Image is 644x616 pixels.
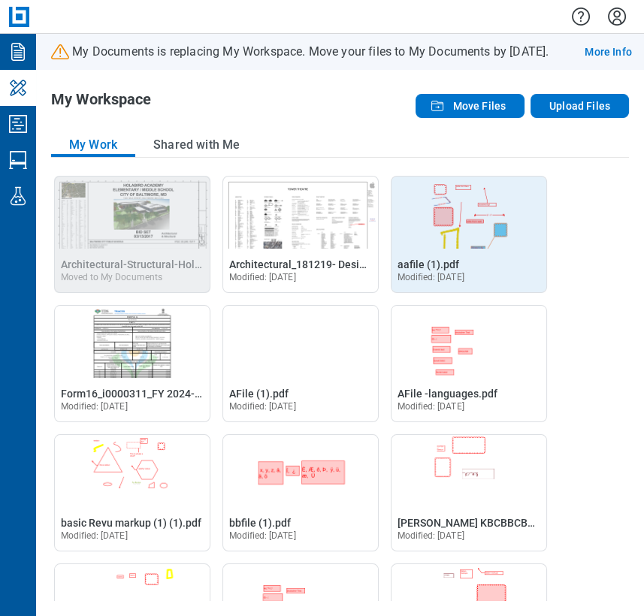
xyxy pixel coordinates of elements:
img: B L A N KBCBBCBDHDJDNDBDBDBdjddbdbdASDDDFE.pdf [392,435,546,507]
img: Architectural-Structural-Holabird-Bid-Set-Drawings.pdf [55,177,210,249]
div: Open Form16_i0000311_FY 2024-25.pdf in Editor [54,305,210,422]
img: aafile (1).pdf [392,177,546,249]
span: Modified: [DATE] [398,530,464,541]
a: Moved to My Documents [61,258,325,282]
div: Open B L A N KBCBBCBDHDJDNDBDBDBdjddbdbdASDDDFE.pdf in Editor [391,434,547,551]
svg: Studio Projects [6,112,30,136]
span: AFile -languages.pdf [398,388,497,400]
span: aafile (1).pdf [398,258,459,270]
h1: My Workspace [51,91,151,115]
img: AFile -languages.pdf [392,306,546,378]
div: Open basic Revu markup (1) (1).pdf in Editor [54,434,210,551]
button: My Work [51,133,135,157]
div: Open Architectural_181219- Design Review Repaired (1).pdf in Editor [222,176,379,293]
svg: Documents [6,40,30,64]
svg: Studio Sessions [6,148,30,172]
div: Open bbfile (1).pdf in Editor [222,434,379,551]
span: Architectural_181219- Design Review Repaired (1).pdf [229,258,488,270]
div: Open aafile (1).pdf in Editor [391,176,547,293]
span: Modified: [DATE] [61,530,128,541]
span: bbfile (1).pdf [229,517,291,529]
span: Modified: [DATE] [229,530,296,541]
span: Modified: [DATE] [229,401,296,412]
div: Open AFile (1).pdf in Editor [222,305,379,422]
span: Move Files [452,98,506,113]
button: Shared with Me [135,133,258,157]
button: Upload Files [531,94,629,118]
span: Form16_i0000311_FY 2024-25.pdf [61,388,225,400]
svg: My Workspace [6,76,30,100]
span: Modified: [DATE] [398,401,464,412]
span: Modified: [DATE] [398,272,464,282]
img: basic Revu markup (1) (1).pdf [55,435,210,507]
span: AFile (1).pdf [229,388,289,400]
div: Open AFile -languages.pdf in Editor [391,305,547,422]
img: Architectural_181219- Design Review Repaired (1).pdf [223,177,378,249]
img: AFile (1).pdf [223,306,378,378]
span: Modified: [DATE] [229,272,296,282]
span: Modified: [DATE] [61,401,128,412]
button: Settings [605,4,629,29]
span: Architectural-Structural-Holabird-Bid-Set-Drawings.pdf [61,258,325,270]
img: Form16_i0000311_FY 2024-25.pdf [55,306,210,378]
svg: Labs [6,184,30,208]
a: More Info [585,44,631,59]
img: bbfile (1).pdf [223,435,378,507]
div: Moved to My Documents [61,272,187,282]
p: My Documents is replacing My Workspace. Move your files to My Documents by [DATE]. [72,44,549,60]
span: basic Revu markup (1) (1).pdf [61,517,201,529]
button: Move Files [416,94,525,118]
div: Architectural-Structural-Holabird-Bid-Set-Drawings.pdf [54,176,210,293]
